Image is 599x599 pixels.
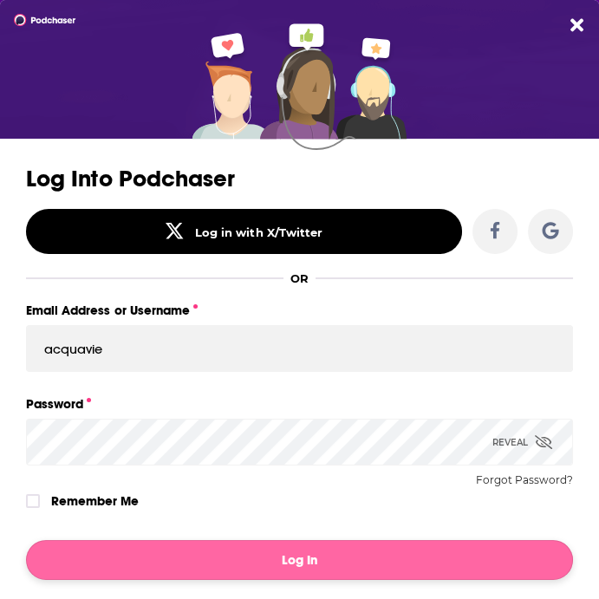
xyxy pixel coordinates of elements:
button: Log In [26,540,573,580]
div: Reveal [492,419,552,466]
label: Email Address or Username [26,299,573,322]
label: Password [26,393,573,415]
button: Forgot Password? [476,474,573,486]
button: Log in with X/Twitter [26,209,462,254]
label: Remember Me [51,490,139,512]
div: Log in with X/Twitter [195,225,322,239]
button: Close Button [570,16,583,35]
h3: Log Into Podchaser [26,166,573,192]
img: Podchaser - Follow, Share and Rate Podcasts [14,14,76,26]
input: Email Address or Username [26,325,573,372]
div: OR [290,271,309,285]
a: Podchaser - Follow, Share and Rate Podcasts [14,14,45,26]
